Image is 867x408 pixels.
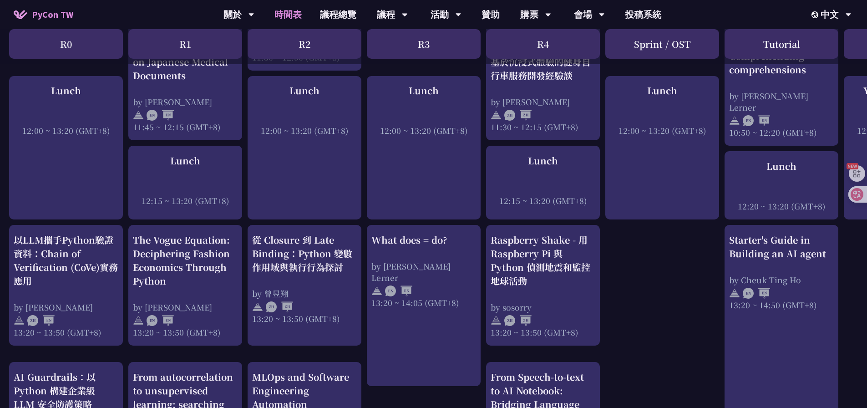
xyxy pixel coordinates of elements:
[371,233,476,308] a: What does = do? by [PERSON_NAME] Lerner 13:20 ~ 14:05 (GMT+8)
[252,125,357,136] div: 12:00 ~ 13:20 (GMT+8)
[128,29,242,59] div: R1
[252,233,357,324] a: 從 Closure 到 Late Binding：Python 變數作用域與執行行為探討 by 曾昱翔 13:20 ~ 13:50 (GMT+8)
[14,125,118,136] div: 12:00 ~ 13:20 (GMT+8)
[743,288,770,299] img: ENEN.5a408d1.svg
[491,110,502,121] img: svg+xml;base64,PHN2ZyB4bWxucz0iaHR0cDovL3d3dy53My5vcmcvMjAwMC9zdmciIHdpZHRoPSIyNCIgaGVpZ2h0PSIyNC...
[491,233,595,338] a: Raspberry Shake - 用 Raspberry Pi 與 Python 偵測地震和監控地球活動 by sosorry 13:20 ~ 13:50 (GMT+8)
[610,84,715,97] div: Lunch
[371,84,476,97] div: Lunch
[605,29,719,59] div: Sprint / OST
[252,288,357,299] div: by 曾昱翔
[743,115,770,126] img: ENEN.5a408d1.svg
[14,10,27,19] img: Home icon of PyCon TW 2025
[491,301,595,313] div: by sosorry
[133,121,238,133] div: 11:45 ~ 12:15 (GMT+8)
[491,121,595,133] div: 11:30 ~ 12:15 (GMT+8)
[367,29,481,59] div: R3
[491,233,595,288] div: Raspberry Shake - 用 Raspberry Pi 與 Python 偵測地震和監控地球活動
[5,3,82,26] a: PyCon TW
[248,29,361,59] div: R2
[486,29,600,59] div: R4
[729,233,834,311] a: Starter's Guide in Building an AI agent by Cheuk Ting Ho 13:20 ~ 14:50 (GMT+8)
[14,84,118,97] div: Lunch
[491,326,595,338] div: 13:20 ~ 13:50 (GMT+8)
[252,84,357,97] div: Lunch
[133,233,238,288] div: The Vogue Equation: Deciphering Fashion Economics Through Python
[729,90,834,113] div: by [PERSON_NAME] Lerner
[371,260,476,283] div: by [PERSON_NAME] Lerner
[725,29,838,59] div: Tutorial
[147,315,174,326] img: ENEN.5a408d1.svg
[252,233,357,274] div: 從 Closure 到 Late Binding：Python 變數作用域與執行行為探討
[14,233,118,338] a: 以LLM攜手Python驗證資料：Chain of Verification (CoVe)實務應用 by [PERSON_NAME] 13:20 ~ 13:50 (GMT+8)
[27,315,55,326] img: ZHEN.371966e.svg
[14,301,118,313] div: by [PERSON_NAME]
[729,288,740,299] img: svg+xml;base64,PHN2ZyB4bWxucz0iaHR0cDovL3d3dy53My5vcmcvMjAwMC9zdmciIHdpZHRoPSIyNCIgaGVpZ2h0PSIyNC...
[133,110,144,121] img: svg+xml;base64,PHN2ZyB4bWxucz0iaHR0cDovL3d3dy53My5vcmcvMjAwMC9zdmciIHdpZHRoPSIyNCIgaGVpZ2h0PSIyNC...
[133,96,238,107] div: by [PERSON_NAME]
[371,286,382,296] img: svg+xml;base64,PHN2ZyB4bWxucz0iaHR0cDovL3d3dy53My5vcmcvMjAwMC9zdmciIHdpZHRoPSIyNCIgaGVpZ2h0PSIyNC...
[491,315,502,326] img: svg+xml;base64,PHN2ZyB4bWxucz0iaHR0cDovL3d3dy53My5vcmcvMjAwMC9zdmciIHdpZHRoPSIyNCIgaGVpZ2h0PSIyNC...
[133,195,238,206] div: 12:15 ~ 13:20 (GMT+8)
[729,115,740,126] img: svg+xml;base64,PHN2ZyB4bWxucz0iaHR0cDovL3d3dy53My5vcmcvMjAwMC9zdmciIHdpZHRoPSIyNCIgaGVpZ2h0PSIyNC...
[14,233,118,288] div: 以LLM攜手Python驗證資料：Chain of Verification (CoVe)實務應用
[133,315,144,326] img: svg+xml;base64,PHN2ZyB4bWxucz0iaHR0cDovL3d3dy53My5vcmcvMjAwMC9zdmciIHdpZHRoPSIyNCIgaGVpZ2h0PSIyNC...
[266,301,293,312] img: ZHZH.38617ef.svg
[371,297,476,308] div: 13:20 ~ 14:05 (GMT+8)
[14,315,25,326] img: svg+xml;base64,PHN2ZyB4bWxucz0iaHR0cDovL3d3dy53My5vcmcvMjAwMC9zdmciIHdpZHRoPSIyNCIgaGVpZ2h0PSIyNC...
[252,313,357,324] div: 13:20 ~ 13:50 (GMT+8)
[32,8,73,21] span: PyCon TW
[504,315,532,326] img: ZHZH.38617ef.svg
[729,274,834,286] div: by Cheuk Ting Ho
[491,55,595,82] div: 基於沉浸式體驗的健身自行車服務開發經驗談
[385,286,412,296] img: ENEN.5a408d1.svg
[729,299,834,311] div: 13:20 ~ 14:50 (GMT+8)
[610,125,715,136] div: 12:00 ~ 13:20 (GMT+8)
[491,154,595,168] div: Lunch
[491,96,595,107] div: by [PERSON_NAME]
[133,233,238,338] a: The Vogue Equation: Deciphering Fashion Economics Through Python by [PERSON_NAME] 13:20 ~ 13:50 (...
[729,200,834,212] div: 12:20 ~ 13:20 (GMT+8)
[9,29,123,59] div: R0
[371,125,476,136] div: 12:00 ~ 13:20 (GMT+8)
[491,195,595,206] div: 12:15 ~ 13:20 (GMT+8)
[371,233,476,247] div: What does = do?
[133,301,238,313] div: by [PERSON_NAME]
[811,11,821,18] img: Locale Icon
[504,110,532,121] img: ZHZH.38617ef.svg
[252,301,263,312] img: svg+xml;base64,PHN2ZyB4bWxucz0iaHR0cDovL3d3dy53My5vcmcvMjAwMC9zdmciIHdpZHRoPSIyNCIgaGVpZ2h0PSIyNC...
[729,233,834,260] div: Starter's Guide in Building an AI agent
[133,14,238,133] a: From Pixels to Text: Evaluating Open-Source OCR Models on Japanese Medical Documents by [PERSON_N...
[729,159,834,173] div: Lunch
[133,326,238,338] div: 13:20 ~ 13:50 (GMT+8)
[147,110,174,121] img: ENEN.5a408d1.svg
[133,154,238,168] div: Lunch
[14,326,118,338] div: 13:20 ~ 13:50 (GMT+8)
[729,127,834,138] div: 10:50 ~ 12:20 (GMT+8)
